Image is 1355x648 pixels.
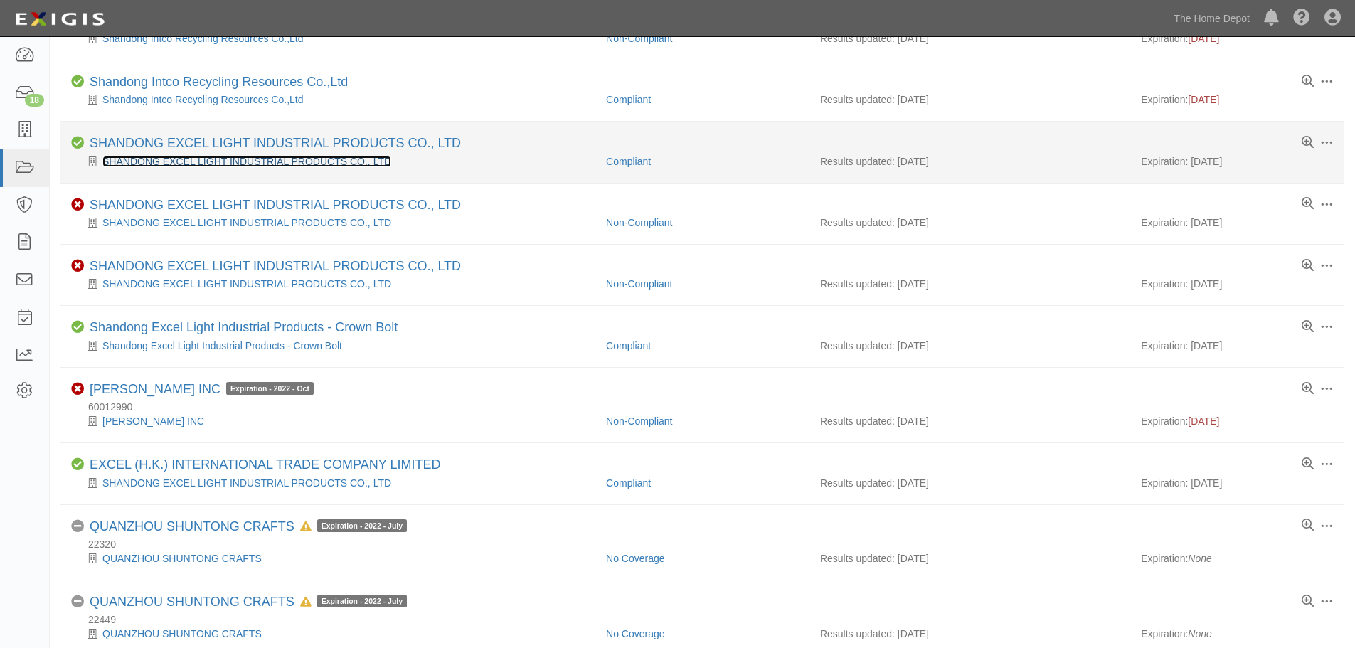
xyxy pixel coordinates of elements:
div: QUANZHOU SHUNTONG CRAFTS [90,519,407,535]
div: EXCEL (H.K.) INTERNATIONAL TRADE COMPANY LIMITED [90,457,440,473]
a: QUANZHOU SHUNTONG CRAFTS [90,595,294,609]
div: Results updated: [DATE] [820,339,1120,353]
a: View results summary [1302,321,1314,334]
div: SHANDONG EXCEL LIGHT INDUSTRIAL PRODUCTS CO., LTD [90,198,461,213]
div: Shandong Excel Light Industrial Products - Crown Bolt [90,320,398,336]
a: The Home Depot [1167,4,1257,33]
i: Compliant [71,137,84,149]
a: No Coverage [606,628,665,639]
div: Expiration: [1141,31,1334,46]
a: Non-Compliant [606,33,672,44]
a: Shandong Excel Light Industrial Products - Crown Bolt [90,320,398,334]
div: Results updated: [DATE] [820,414,1120,428]
a: SHANDONG EXCEL LIGHT INDUSTRIAL PRODUCTS CO., LTD [102,156,391,167]
div: Expiration: [DATE] [1141,216,1334,230]
a: Non-Compliant [606,217,672,228]
div: Expiration: [1141,92,1334,107]
a: No Coverage [606,553,665,564]
div: QUANZHOU SHUNTONG CRAFTS [71,551,595,565]
div: Expiration: [1141,627,1334,641]
span: [DATE] [1188,94,1219,105]
div: SHANNON DECOR INC [71,414,595,428]
i: In Default since 08/18/2023 [300,522,312,532]
div: SHANDONG EXCEL LIGHT INDUSTRIAL PRODUCTS CO., LTD [90,259,461,275]
div: SHANDONG EXCEL LIGHT INDUSTRIAL PRODUCTS CO., LTD [71,277,595,291]
span: Expiration - 2022 - July [317,595,407,607]
a: QUANZHOU SHUNTONG CRAFTS [90,519,294,533]
a: Shandong Intco Recycling Resources Co.,Ltd [102,94,304,105]
a: Compliant [606,94,651,105]
a: Compliant [606,477,651,489]
em: None [1188,553,1211,564]
i: Non-Compliant [71,260,84,272]
a: Non-Compliant [606,278,672,290]
div: Results updated: [DATE] [820,476,1120,490]
div: Expiration: [DATE] [1141,339,1334,353]
span: Expiration - 2022 - July [317,519,407,532]
em: None [1188,628,1211,639]
div: Results updated: [DATE] [820,551,1120,565]
div: SHANNON DECOR INC [90,382,314,398]
div: Expiration: [1141,551,1334,565]
div: SHANDONG EXCEL LIGHT INDUSTRIAL PRODUCTS CO., LTD [71,154,595,169]
i: No Coverage [71,595,84,608]
div: SHANDONG EXCEL LIGHT INDUSTRIAL PRODUCTS CO., LTD [71,216,595,230]
i: Non-Compliant [71,383,84,395]
a: QUANZHOU SHUNTONG CRAFTS [102,628,262,639]
i: Non-Compliant [71,198,84,211]
a: Non-Compliant [606,415,672,427]
div: Expiration: [1141,414,1334,428]
div: Shandong Intco Recycling Resources Co.,Ltd [71,31,595,46]
a: SHANDONG EXCEL LIGHT INDUSTRIAL PRODUCTS CO., LTD [90,198,461,212]
div: Results updated: [DATE] [820,627,1120,641]
span: [DATE] [1188,33,1219,44]
span: Expiration - 2022 - Oct [226,382,314,395]
i: Compliant [71,75,84,88]
div: QUANZHOU SHUNTONG CRAFTS [71,627,595,641]
i: Compliant [71,458,84,471]
div: Results updated: [DATE] [820,92,1120,107]
div: Shandong Intco Recycling Resources Co.,Ltd [90,75,348,90]
div: Expiration: [DATE] [1141,476,1334,490]
a: View results summary [1302,75,1314,88]
a: View results summary [1302,595,1314,608]
a: EXCEL (H.K.) INTERNATIONAL TRADE COMPANY LIMITED [90,457,440,472]
a: SHANDONG EXCEL LIGHT INDUSTRIAL PRODUCTS CO., LTD [102,278,391,290]
a: Shandong Intco Recycling Resources Co.,Ltd [90,75,348,89]
i: No Coverage [71,520,84,533]
div: 22320 [71,537,1344,551]
a: Compliant [606,340,651,351]
a: View results summary [1302,519,1314,532]
a: View results summary [1302,137,1314,149]
a: [PERSON_NAME] INC [102,415,204,427]
a: SHANDONG EXCEL LIGHT INDUSTRIAL PRODUCTS CO., LTD [90,136,461,150]
a: SHANDONG EXCEL LIGHT INDUSTRIAL PRODUCTS CO., LTD [102,477,391,489]
a: View results summary [1302,198,1314,211]
div: 60012990 [71,400,1344,414]
div: Expiration: [DATE] [1141,154,1334,169]
div: 22449 [71,612,1344,627]
a: SHANDONG EXCEL LIGHT INDUSTRIAL PRODUCTS CO., LTD [90,259,461,273]
a: Shandong Intco Recycling Resources Co.,Ltd [102,33,304,44]
div: Expiration: [DATE] [1141,277,1334,291]
a: QUANZHOU SHUNTONG CRAFTS [102,553,262,564]
div: SHANDONG EXCEL LIGHT INDUSTRIAL PRODUCTS CO., LTD [90,136,461,152]
div: 18 [25,94,44,107]
a: SHANDONG EXCEL LIGHT INDUSTRIAL PRODUCTS CO., LTD [102,217,391,228]
img: logo-5460c22ac91f19d4615b14bd174203de0afe785f0fc80cf4dbbc73dc1793850b.png [11,6,109,32]
a: View results summary [1302,458,1314,471]
a: View results summary [1302,260,1314,272]
i: Compliant [71,321,84,334]
i: Help Center - Complianz [1293,10,1310,27]
span: [DATE] [1188,415,1219,427]
div: SHANDONG EXCEL LIGHT INDUSTRIAL PRODUCTS CO., LTD [71,476,595,490]
a: Compliant [606,156,651,167]
i: In Default since 08/18/2023 [300,597,312,607]
div: QUANZHOU SHUNTONG CRAFTS [90,595,407,610]
div: Results updated: [DATE] [820,216,1120,230]
a: Shandong Excel Light Industrial Products - Crown Bolt [102,340,342,351]
div: Shandong Intco Recycling Resources Co.,Ltd [71,92,595,107]
div: Results updated: [DATE] [820,31,1120,46]
div: Shandong Excel Light Industrial Products - Crown Bolt [71,339,595,353]
div: Results updated: [DATE] [820,277,1120,291]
